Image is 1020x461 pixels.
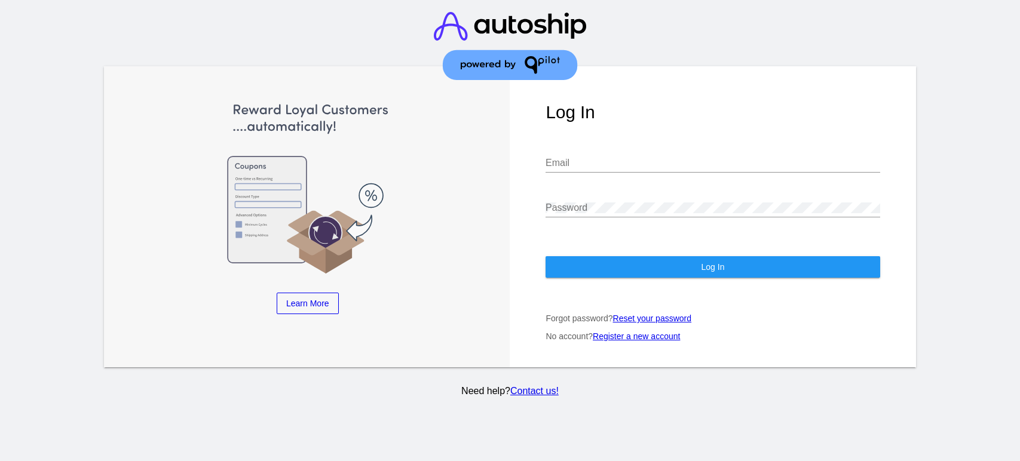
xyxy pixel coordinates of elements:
[510,386,559,396] a: Contact us!
[546,331,880,341] p: No account?
[140,102,474,275] img: Apply Coupons Automatically to Scheduled Orders with QPilot
[102,386,918,397] p: Need help?
[546,158,880,168] input: Email
[546,256,880,278] button: Log In
[593,331,680,341] a: Register a new account
[546,314,880,323] p: Forgot password?
[277,293,339,314] a: Learn More
[286,299,329,308] span: Learn More
[702,262,725,272] span: Log In
[546,102,880,122] h1: Log In
[613,314,692,323] a: Reset your password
